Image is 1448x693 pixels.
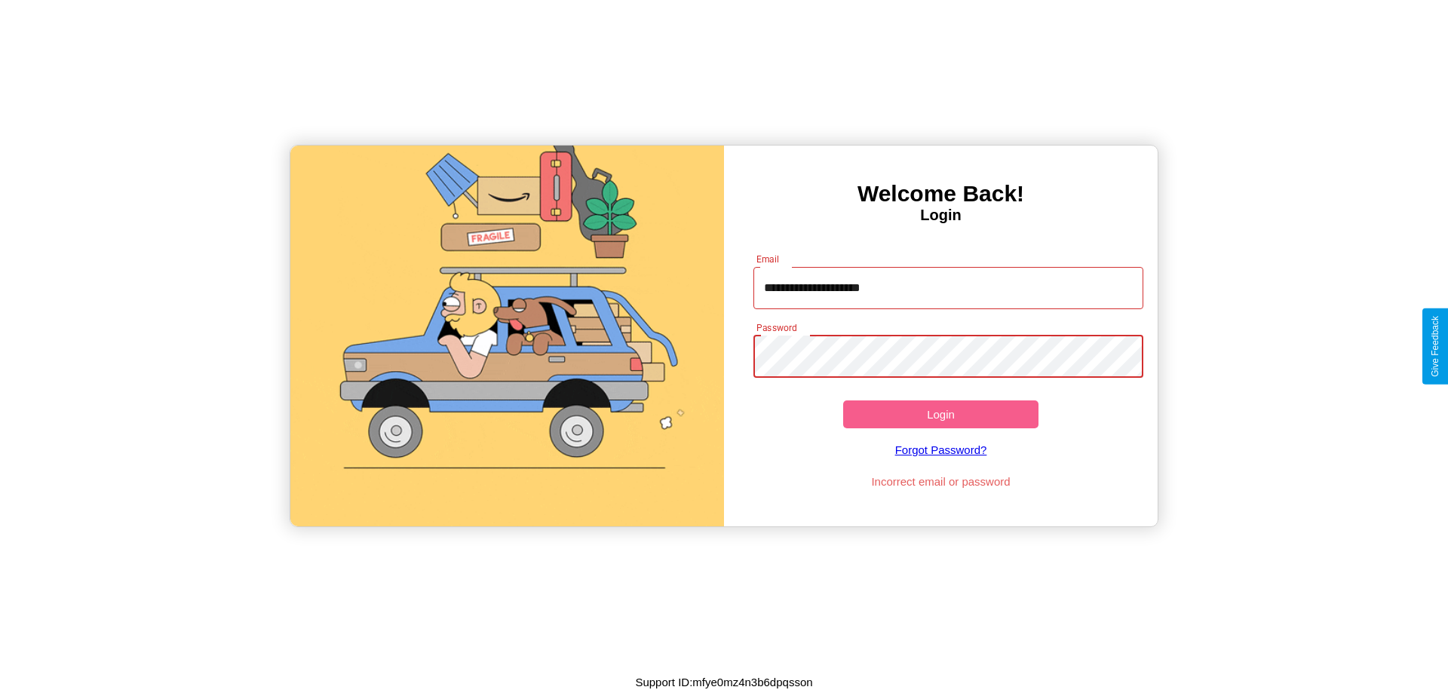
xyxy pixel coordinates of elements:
[724,207,1158,224] h4: Login
[843,400,1038,428] button: Login
[1430,316,1440,377] div: Give Feedback
[724,181,1158,207] h3: Welcome Back!
[756,321,796,334] label: Password
[756,253,780,265] label: Email
[290,146,724,526] img: gif
[746,471,1137,492] p: Incorrect email or password
[635,672,812,692] p: Support ID: mfye0mz4n3b6dpqsson
[746,428,1137,471] a: Forgot Password?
